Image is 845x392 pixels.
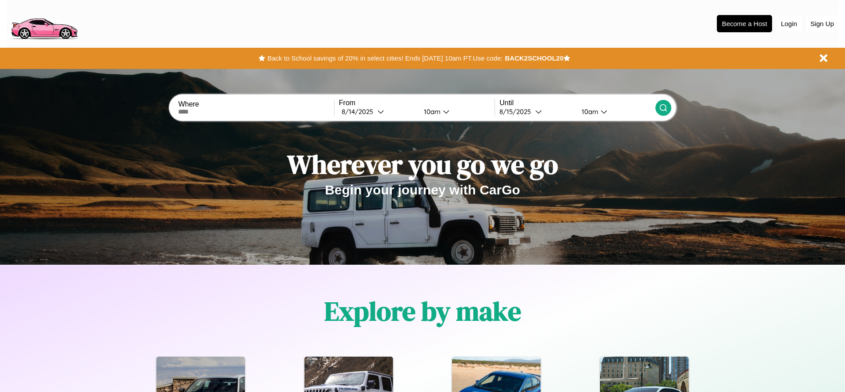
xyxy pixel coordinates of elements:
div: 10am [577,107,601,116]
label: Where [178,100,334,108]
img: logo [7,4,81,42]
button: 10am [575,107,655,116]
button: Login [776,15,802,32]
button: Become a Host [717,15,772,32]
button: Sign Up [806,15,838,32]
button: 8/14/2025 [339,107,417,116]
div: 8 / 14 / 2025 [342,107,377,116]
h1: Explore by make [324,293,521,329]
button: 10am [417,107,495,116]
div: 10am [419,107,443,116]
b: BACK2SCHOOL20 [505,54,563,62]
label: Until [499,99,655,107]
div: 8 / 15 / 2025 [499,107,535,116]
label: From [339,99,495,107]
button: Back to School savings of 20% in select cities! Ends [DATE] 10am PT.Use code: [265,52,505,65]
